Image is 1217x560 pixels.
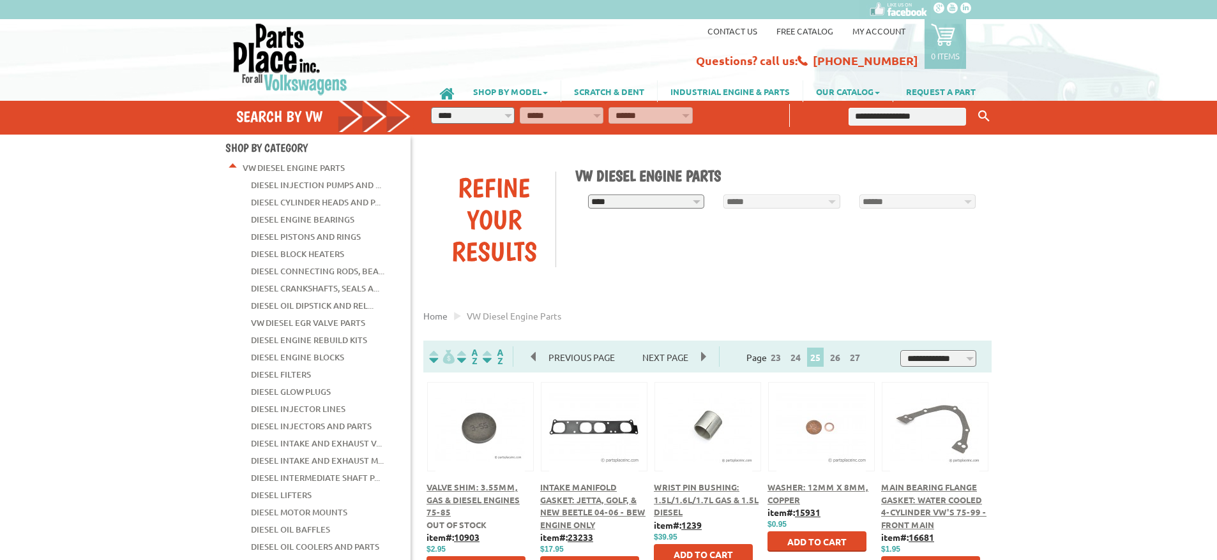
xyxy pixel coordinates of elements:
[427,519,487,530] span: Out of stock
[776,26,833,36] a: Free Catalog
[658,80,803,102] a: INDUSTRIAL ENGINE & PARTS
[681,519,702,531] u: 1239
[881,531,934,543] b: item#:
[251,435,382,452] a: Diesel Intake and Exhaust V...
[460,80,561,102] a: SHOP BY MODEL
[536,348,628,367] span: Previous Page
[847,351,863,363] a: 27
[909,531,934,543] u: 16681
[251,280,379,297] a: Diesel Crankshafts, Seals a...
[251,246,344,262] a: Diesel Block Heaters
[433,172,556,267] div: Refine Your Results
[568,531,593,543] u: 23233
[251,211,354,228] a: Diesel Engine Bearings
[787,351,804,363] a: 24
[480,350,506,364] img: Sort by Sales Rank
[852,26,905,36] a: My Account
[561,80,657,102] a: SCRATCH & DENT
[251,521,330,538] a: Diesel Oil Baffles
[540,531,593,543] b: item#:
[243,159,345,176] a: VW Diesel Engine Parts
[531,351,630,363] a: Previous Page
[540,545,564,554] span: $17.95
[807,348,824,367] span: 25
[251,332,367,348] a: Diesel Engine Rebuild Kits
[674,549,733,560] span: Add to Cart
[251,314,365,331] a: VW Diesel EGR Valve Parts
[654,482,759,517] a: Wrist Pin Bushing: 1.5L/1.6L/1.7L Gas & 1.5L Diesel
[795,506,820,518] u: 15931
[467,310,561,321] span: VW diesel engine parts
[455,350,480,364] img: Sort by Headline
[803,80,893,102] a: OUR CATALOG
[654,533,677,542] span: $39.95
[427,545,446,554] span: $2.95
[251,349,344,365] a: Diesel Engine Blocks
[575,166,983,185] h1: VW Diesel Engine Parts
[251,263,384,279] a: Diesel Connecting Rods, Bea...
[767,506,820,518] b: item#:
[251,194,381,210] a: Diesel Cylinder Heads and P...
[630,351,701,363] a: Next Page
[767,482,868,505] a: Washer: 12mm X 8mm, Copper
[251,401,345,417] a: Diesel Injector Lines
[427,531,480,543] b: item#:
[251,228,361,245] a: Diesel Pistons and Rings
[654,519,702,531] b: item#:
[454,531,480,543] u: 10903
[251,504,347,520] a: Diesel Motor Mounts
[767,351,784,363] a: 23
[251,297,374,314] a: Diesel Oil Dipstick and Rel...
[251,538,379,555] a: Diesel Oil Coolers and Parts
[707,26,757,36] a: Contact us
[767,531,866,552] button: Add to Cart
[429,350,455,364] img: filterpricelow.svg
[931,50,960,61] p: 0 items
[630,348,701,367] span: Next Page
[251,177,381,193] a: Diesel Injection Pumps and ...
[540,482,646,530] a: Intake Manifold Gasket: Jetta, Golf, & New Beetle 04-06 - BEW Engine Only
[767,520,787,529] span: $0.95
[251,469,380,486] a: Diesel Intermediate Shaft P...
[827,351,843,363] a: 26
[236,107,411,126] h4: Search by VW
[251,383,331,400] a: Diesel Glow Plugs
[251,487,312,503] a: Diesel Lifters
[423,310,448,321] a: Home
[719,346,891,367] div: Page
[251,418,372,434] a: Diesel Injectors and Parts
[427,482,520,517] a: Valve Shim: 3.55mm, Gas & Diesel Engines 75-85
[225,141,411,154] h4: Shop By Category
[974,106,994,127] button: Keyword Search
[232,22,349,96] img: Parts Place Inc!
[251,366,311,383] a: Diesel Filters
[787,536,847,547] span: Add to Cart
[893,80,988,102] a: REQUEST A PART
[251,452,384,469] a: Diesel Intake and Exhaust M...
[881,545,900,554] span: $1.95
[925,19,966,69] a: 0 items
[881,482,986,530] a: Main Bearing Flange Gasket: Water Cooled 4-Cylinder VW's 75-99 - Front Main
